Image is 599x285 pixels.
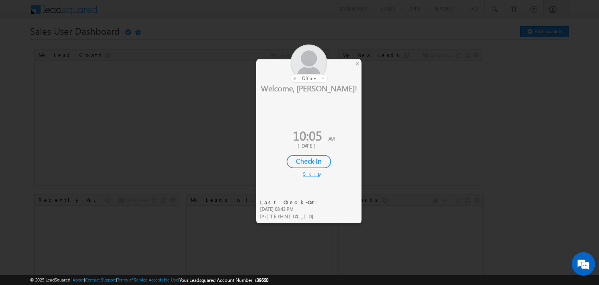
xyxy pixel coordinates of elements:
span: Your Leadsquared Account Number is [179,277,268,283]
span: [TECHNICAL_ID] [266,213,317,219]
div: Last Check-Out: [260,199,322,206]
span: 39660 [257,277,268,283]
textarea: Type your message and hit 'Enter' [10,72,142,217]
span: 10:05 [293,126,322,144]
div: Chat with us now [41,41,131,51]
div: × [353,59,362,68]
div: Skip [303,170,315,177]
img: d_60004797649_company_0_60004797649 [13,41,33,51]
span: offline [302,75,316,81]
a: Acceptable Use [149,277,178,282]
div: Welcome, [PERSON_NAME]! [256,83,362,93]
div: Minimize live chat window [128,4,147,23]
div: [DATE] [262,142,356,149]
a: Contact Support [85,277,116,282]
a: Terms of Service [117,277,147,282]
em: Start Chat [106,224,142,235]
span: AM [328,135,335,142]
span: © 2025 LeadSquared | | | | | [30,276,268,284]
div: IP : [260,213,322,220]
div: [DATE] 08:43 PM [260,206,322,213]
div: Check-In [287,155,331,168]
a: About [73,277,84,282]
